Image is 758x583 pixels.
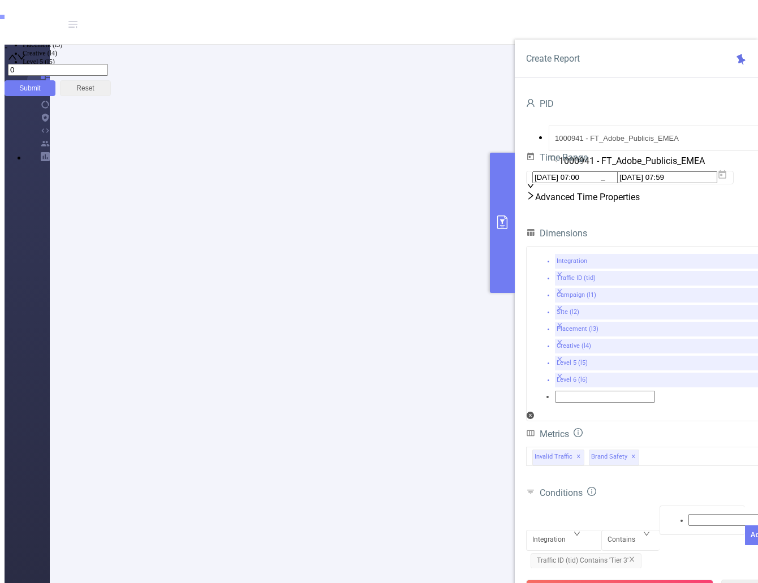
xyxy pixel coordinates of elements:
span: Increase Value [8,54,17,63]
button: Submit [5,80,55,96]
span: Reset [76,84,94,92]
span: Submit [19,84,40,92]
span: Decrease Value [17,54,26,63]
i: icon: down [17,54,26,63]
i: icon: up [8,54,17,63]
button: Reset [60,80,111,96]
